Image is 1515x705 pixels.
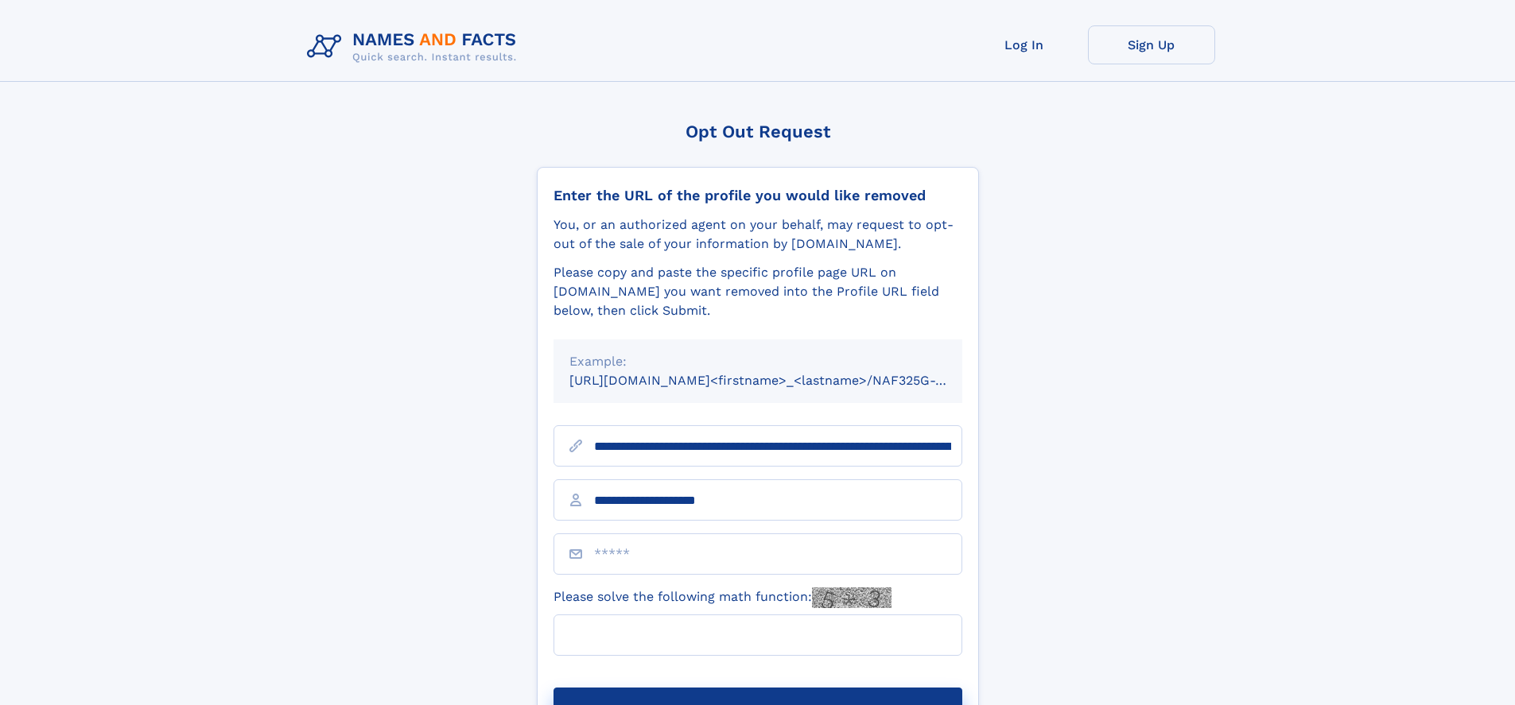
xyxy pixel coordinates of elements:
[554,587,892,608] label: Please solve the following math function:
[554,263,962,320] div: Please copy and paste the specific profile page URL on [DOMAIN_NAME] you want removed into the Pr...
[537,122,979,141] div: Opt Out Request
[569,373,993,388] small: [URL][DOMAIN_NAME]<firstname>_<lastname>/NAF325G-xxxxxxxx
[554,187,962,204] div: Enter the URL of the profile you would like removed
[569,352,946,371] div: Example:
[301,25,530,68] img: Logo Names and Facts
[554,215,962,254] div: You, or an authorized agent on your behalf, may request to opt-out of the sale of your informatio...
[961,25,1088,64] a: Log In
[1088,25,1215,64] a: Sign Up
